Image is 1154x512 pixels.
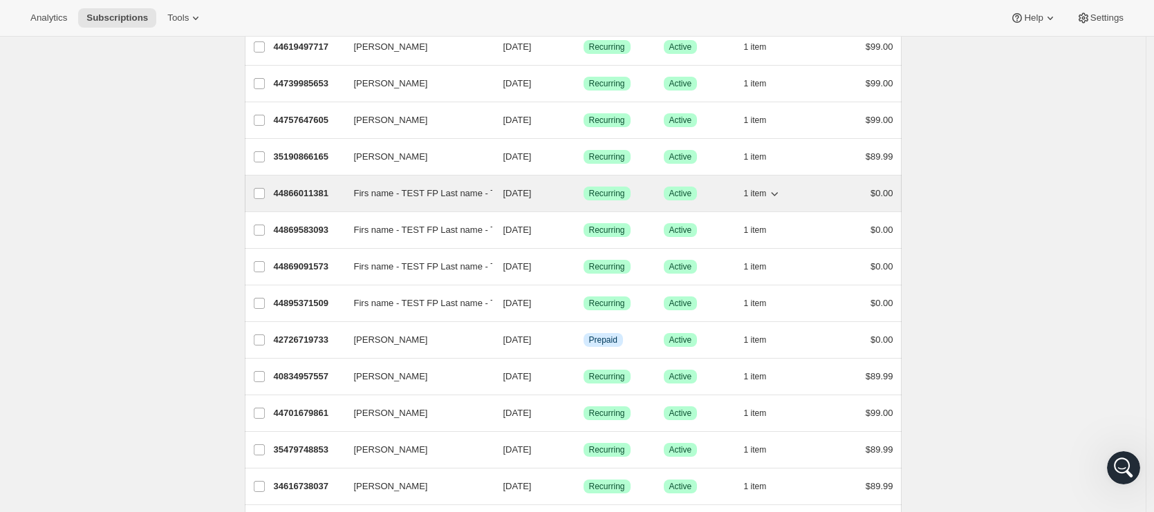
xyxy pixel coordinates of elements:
[503,261,532,272] span: [DATE]
[871,225,893,235] span: $0.00
[669,334,692,345] span: Active
[354,113,428,127] span: [PERSON_NAME]
[744,294,782,313] button: 1 item
[744,188,767,199] span: 1 item
[669,261,692,272] span: Active
[346,36,484,58] button: [PERSON_NAME]
[274,77,343,91] p: 44739985653
[744,440,782,459] button: 1 item
[274,480,343,493] p: 34616738037
[866,481,893,491] span: $89.99
[503,371,532,381] span: [DATE]
[274,443,343,457] p: 35479748853
[744,477,782,496] button: 1 item
[866,78,893,88] span: $99.00
[669,481,692,492] span: Active
[744,37,782,57] button: 1 item
[346,439,484,461] button: [PERSON_NAME]
[11,16,266,229] div: Catherine says…
[274,74,893,93] div: 44739985653[PERSON_NAME][DATE]SuccessRecurringSuccessActive1 item$99.00
[744,111,782,130] button: 1 item
[167,12,189,23] span: Tools
[354,150,428,164] span: [PERSON_NAME]
[274,113,343,127] p: 44757647605
[744,334,767,345] span: 1 item
[274,333,343,347] p: 42726719733
[346,73,484,95] button: [PERSON_NAME]
[22,8,75,28] button: Analytics
[274,367,893,386] div: 40834957557[PERSON_NAME][DATE]SuccessRecurringSuccessActive1 item$89.99
[503,41,532,52] span: [DATE]
[237,387,259,409] button: Send a message…
[871,334,893,345] span: $0.00
[669,444,692,455] span: Active
[159,8,211,28] button: Tools
[744,481,767,492] span: 1 item
[67,7,157,17] h1: [PERSON_NAME]
[346,366,484,388] button: [PERSON_NAME]
[274,220,893,240] div: 44869583093Firs name - TEST FP Last name - TEST FP[DATE]SuccessRecurringSuccessActive1 item$0.00
[669,78,692,89] span: Active
[589,151,625,162] span: Recurring
[669,41,692,53] span: Active
[354,480,428,493] span: [PERSON_NAME]
[274,406,343,420] p: 44701679861
[274,111,893,130] div: 44757647605[PERSON_NAME][DATE]SuccessRecurringSuccessActive1 item$99.00
[274,330,893,350] div: 42726719733[PERSON_NAME][DATE]InfoPrepaidSuccessActive1 item$0.00
[274,257,893,276] div: 44869091573Firs name - TEST FP Last name - TEST FP[DATE]SuccessRecurringSuccessActive1 item$0.00
[503,408,532,418] span: [DATE]
[1107,451,1140,484] iframe: Intercom live chat
[216,6,243,32] button: Home
[274,294,893,313] div: 44895371509Firs name - TEST FP Last name - TEST FP[DATE]SuccessRecurringSuccessActive1 item$0.00
[44,392,55,404] button: Gif picker
[669,225,692,236] span: Active
[78,8,156,28] button: Subscriptions
[1090,12,1124,23] span: Settings
[66,392,77,404] button: Upload attachment
[346,146,484,168] button: [PERSON_NAME]
[503,115,532,125] span: [DATE]
[67,17,129,31] p: Active 2h ago
[589,444,625,455] span: Recurring
[744,257,782,276] button: 1 item
[589,225,625,236] span: Recurring
[669,298,692,309] span: Active
[744,298,767,309] span: 1 item
[274,404,893,423] div: 44701679861[PERSON_NAME][DATE]SuccessRecurringSuccessActive1 item$99.00
[274,296,343,310] p: 44895371509
[589,41,625,53] span: Recurring
[346,256,484,278] button: Firs name - TEST FP Last name - TEST FP
[346,292,484,314] button: Firs name - TEST FP Last name - TEST FP
[30,12,67,23] span: Analytics
[669,151,692,162] span: Active
[669,408,692,419] span: Active
[1002,8,1065,28] button: Help
[589,408,625,419] span: Recurring
[744,330,782,350] button: 1 item
[88,392,99,404] button: Start recording
[503,188,532,198] span: [DATE]
[346,182,484,205] button: Firs name - TEST FP Last name - TEST FP
[1024,12,1043,23] span: Help
[589,261,625,272] span: Recurring
[354,406,428,420] span: [PERSON_NAME]
[744,371,767,382] span: 1 item
[354,333,428,347] span: [PERSON_NAME]
[669,115,692,126] span: Active
[589,78,625,89] span: Recurring
[9,6,35,32] button: go back
[589,188,625,199] span: Recurring
[503,298,532,308] span: [DATE]
[744,115,767,126] span: 1 item
[744,151,767,162] span: 1 item
[354,223,528,237] span: Firs name - TEST FP Last name - TEST FP
[744,220,782,240] button: 1 item
[866,444,893,455] span: $89.99
[744,408,767,419] span: 1 item
[866,408,893,418] span: $99.00
[744,404,782,423] button: 1 item
[346,219,484,241] button: Firs name - TEST FP Last name - TEST FP
[744,444,767,455] span: 1 item
[866,151,893,162] span: $89.99
[744,147,782,167] button: 1 item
